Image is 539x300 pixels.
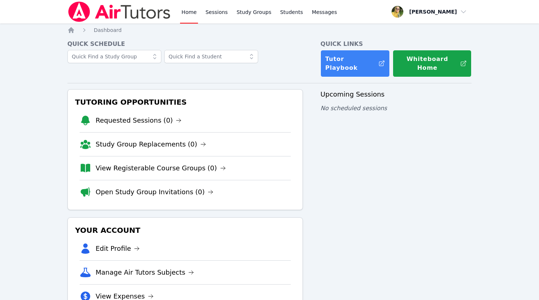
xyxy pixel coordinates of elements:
[67,1,171,22] img: Air Tutors
[67,50,161,63] input: Quick Find a Study Group
[67,40,303,48] h4: Quick Schedule
[74,224,297,237] h3: Your Account
[312,8,337,16] span: Messages
[320,105,387,112] span: No scheduled sessions
[320,40,472,48] h4: Quick Links
[320,89,472,100] h3: Upcoming Sessions
[67,26,472,34] nav: Breadcrumb
[96,243,140,254] a: Edit Profile
[74,95,297,109] h3: Tutoring Opportunities
[393,50,472,77] button: Whiteboard Home
[320,50,390,77] a: Tutor Playbook
[96,115,182,126] a: Requested Sessions (0)
[96,267,194,278] a: Manage Air Tutors Subjects
[96,139,206,149] a: Study Group Replacements (0)
[96,163,226,173] a: View Registerable Course Groups (0)
[96,187,214,197] a: Open Study Group Invitations (0)
[94,26,122,34] a: Dashboard
[94,27,122,33] span: Dashboard
[164,50,258,63] input: Quick Find a Student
